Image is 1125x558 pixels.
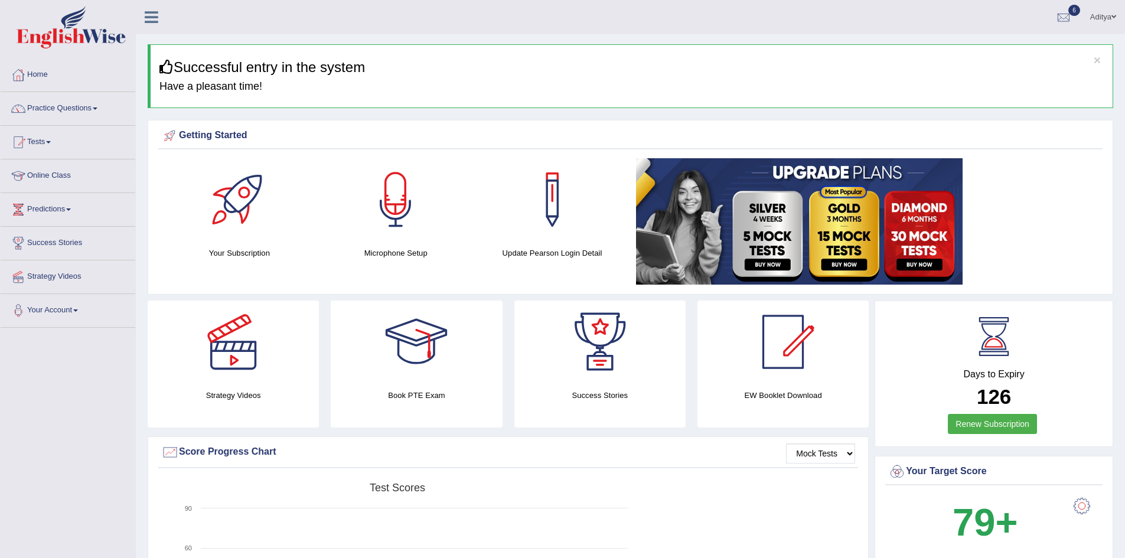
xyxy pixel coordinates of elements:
[370,482,425,494] tspan: Test scores
[331,389,502,402] h4: Book PTE Exam
[1068,5,1080,16] span: 6
[888,463,1100,481] div: Your Target Score
[161,443,855,461] div: Score Progress Chart
[1,92,135,122] a: Practice Questions
[514,389,686,402] h4: Success Stories
[148,389,319,402] h4: Strategy Videos
[697,389,869,402] h4: EW Booklet Download
[1,294,135,324] a: Your Account
[159,81,1104,93] h4: Have a pleasant time!
[1,58,135,88] a: Home
[1,260,135,290] a: Strategy Videos
[1094,54,1101,66] button: ×
[636,158,963,285] img: small5.jpg
[977,385,1011,408] b: 126
[167,247,312,259] h4: Your Subscription
[480,247,625,259] h4: Update Pearson Login Detail
[161,127,1100,145] div: Getting Started
[1,193,135,223] a: Predictions
[1,126,135,155] a: Tests
[185,505,192,512] text: 90
[1,159,135,189] a: Online Class
[953,501,1018,544] b: 79+
[324,247,468,259] h4: Microphone Setup
[185,544,192,552] text: 60
[159,60,1104,75] h3: Successful entry in the system
[888,369,1100,380] h4: Days to Expiry
[1,227,135,256] a: Success Stories
[948,414,1037,434] a: Renew Subscription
